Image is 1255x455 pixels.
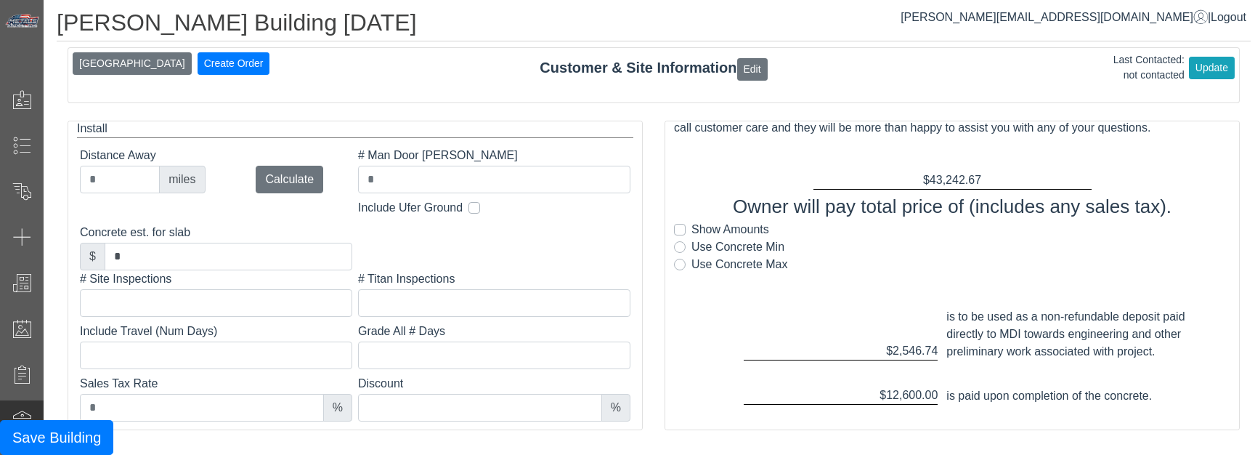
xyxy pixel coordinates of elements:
label: Sales Tax Rate [80,375,352,392]
label: # Site Inspections [80,270,352,288]
label: Use Concrete Max [691,256,788,273]
span: Logout [1211,11,1246,23]
label: Include Ufer Ground [358,199,463,217]
button: Edit [737,58,768,81]
span: $2,546.74 [886,345,938,357]
label: Use Concrete Min [691,238,784,256]
label: Show Amounts [691,221,769,238]
button: [GEOGRAPHIC_DATA] [73,52,192,75]
div: Manual Add On Items (0) [80,427,630,454]
button: Create Order [198,52,270,75]
label: # Titan Inspections [358,270,630,288]
div: $ [80,243,105,270]
h1: [PERSON_NAME] Building [DATE] [57,9,1251,41]
button: Update [1189,57,1235,79]
div: is paid upon completion of the concrete. [946,387,1219,405]
div: Customer & Site Information [68,57,1239,80]
label: # Man Door [PERSON_NAME] [358,147,630,164]
label: Discount [358,375,630,392]
label: Distance Away [80,147,206,164]
div: Install [77,120,633,138]
div: % [323,394,352,422]
div: miles [159,166,205,193]
div: Owner will pay total price of (includes any sales tax). [674,193,1230,221]
label: Concrete est. for slab [80,224,352,241]
div: % [601,394,630,422]
div: | [901,9,1246,26]
span: $43,242.67 [923,174,981,186]
a: [PERSON_NAME][EMAIL_ADDRESS][DOMAIN_NAME] [901,11,1208,23]
span: $12,600.00 [880,389,938,401]
label: Include Travel (Num Days) [80,323,352,340]
div: Last Contacted: not contacted [1113,52,1185,83]
button: Calculate [256,166,323,193]
div: is to be used as a non-refundable deposit paid directly to MDI towards engineering and other prel... [946,308,1219,361]
img: Metals Direct Inc Logo [4,13,41,29]
label: Grade All # Days [358,323,630,340]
